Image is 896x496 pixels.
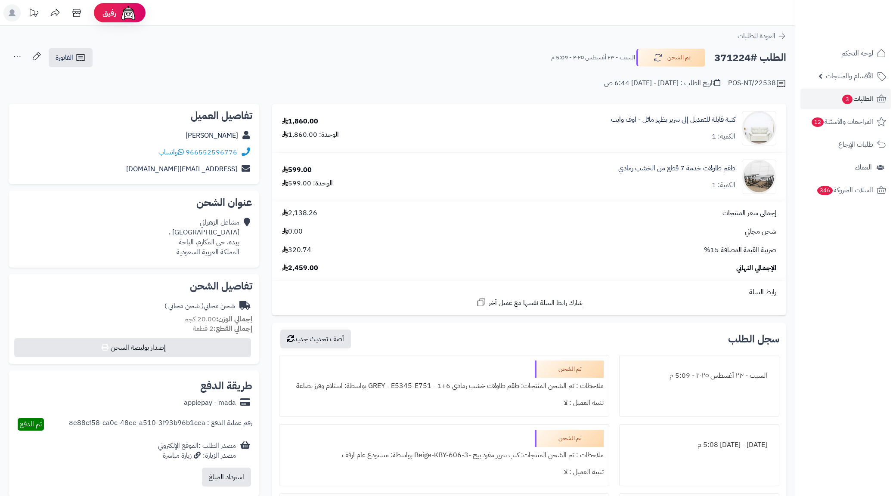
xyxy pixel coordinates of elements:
[126,164,237,174] a: [EMAIL_ADDRESS][DOMAIN_NAME]
[704,245,776,255] span: ضريبة القيمة المضافة 15%
[282,130,339,140] div: الوحدة: 1,860.00
[742,160,776,194] img: 1753770040-1-90x90.jpg
[200,381,252,391] h2: طريقة الدفع
[169,218,239,257] div: مشاعل الزهراني [GEOGRAPHIC_DATA] ، بيده، حي المكارم، الباحة المملكة العربية السعودية
[214,323,252,334] strong: إجمالي القطع:
[16,111,252,121] h2: تفاصيل العميل
[20,419,42,429] span: تم الدفع
[535,360,604,378] div: تم الشحن
[285,464,604,481] div: تنبيه العميل : لا
[738,31,786,41] a: العودة للطلبات
[535,430,604,447] div: تم الشحن
[551,53,635,62] small: السبت - ٢٣ أغسطس ٢٠٢٥ - 5:09 م
[604,78,720,88] div: تاريخ الطلب : [DATE] - [DATE] 6:44 ص
[728,334,779,344] h3: سجل الطلب
[16,281,252,291] h2: تفاصيل الشحن
[842,95,853,104] span: 3
[800,43,891,64] a: لوحة التحكم
[282,165,312,175] div: 599.00
[714,49,786,67] h2: الطلب #371224
[23,4,44,24] a: تحديثات المنصة
[838,139,873,151] span: طلبات الإرجاع
[184,314,252,324] small: 20.00 كجم
[120,4,137,22] img: ai-face.png
[712,180,735,190] div: الكمية: 1
[56,52,73,63] span: الفاتورة
[202,468,251,487] button: استرداد المبلغ
[841,93,873,105] span: الطلبات
[49,48,93,67] a: الفاتورة
[14,338,251,357] button: إصدار بوليصة الشحن
[728,78,786,89] div: POS-NT/22538
[158,451,236,461] div: مصدر الزيارة: زيارة مباشرة
[611,115,735,125] a: كنبة قابلة للتعديل إلى سرير بظهر مائل - اوف وايت
[282,117,318,126] div: 1,860.00
[476,297,583,308] a: شارك رابط السلة نفسها مع عميل آخر
[800,134,891,155] a: طلبات الإرجاع
[280,330,351,348] button: أضف تحديث جديد
[282,263,318,273] span: 2,459.00
[69,418,252,431] div: رقم عملية الدفع : 8e88cf58-ca0c-48ee-a510-3f93b96b1cea
[736,263,776,273] span: الإجمالي النهائي
[216,314,252,324] strong: إجمالي الوزن:
[164,301,204,311] span: ( شحن مجاني )
[800,89,891,109] a: الطلبات3
[158,441,236,461] div: مصدر الطلب :الموقع الإلكتروني
[742,111,776,145] img: 1748345651-1-90x90.jpg
[186,130,238,141] a: [PERSON_NAME]
[489,298,583,308] span: شارك رابط السلة نفسها مع عميل آخر
[712,132,735,142] div: الكمية: 1
[811,116,873,128] span: المراجعات والأسئلة
[158,147,184,157] a: واتساب
[164,301,235,311] div: شحن مجاني
[276,287,783,297] div: رابط السلة
[817,186,833,195] span: 346
[184,398,236,408] div: applepay - mada
[625,367,774,384] div: السبت - ٢٣ أغسطس ٢٠٢٥ - 5:09 م
[800,157,891,178] a: العملاء
[841,47,873,59] span: لوحة التحكم
[636,49,705,67] button: تم الشحن
[837,24,888,42] img: logo-2.png
[816,184,873,196] span: السلات المتروكة
[282,208,317,218] span: 2,138.26
[800,180,891,200] a: السلات المتروكة346
[193,323,252,334] small: 2 قطعة
[282,245,311,255] span: 320.74
[282,179,333,188] div: الوحدة: 599.00
[282,227,303,237] span: 0.00
[186,147,237,157] a: 966552596776
[285,378,604,394] div: ملاحظات : تم الشحن المنتجات: طقم طاولات خشب رمادي 6+1 - GREY - E5345-E751 بواسطة: استلام وفرز بضاعة
[625,437,774,453] div: [DATE] - [DATE] 5:08 م
[855,161,872,173] span: العملاء
[102,8,116,18] span: رفيق
[618,163,735,173] a: طقم طاولات خدمة 7 قطع من الخشب رمادي
[826,70,873,82] span: الأقسام والمنتجات
[738,31,775,41] span: العودة للطلبات
[722,208,776,218] span: إجمالي سعر المنتجات
[285,447,604,464] div: ملاحظات : تم الشحن المنتجات: كنب سرير مفرد بيج -Beige-KBY-606-3 بواسطة: مستودع عام ارفف
[800,111,891,132] a: المراجعات والأسئلة12
[285,394,604,411] div: تنبيه العميل : لا
[812,117,824,127] span: 12
[16,197,252,208] h2: عنوان الشحن
[745,227,776,237] span: شحن مجاني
